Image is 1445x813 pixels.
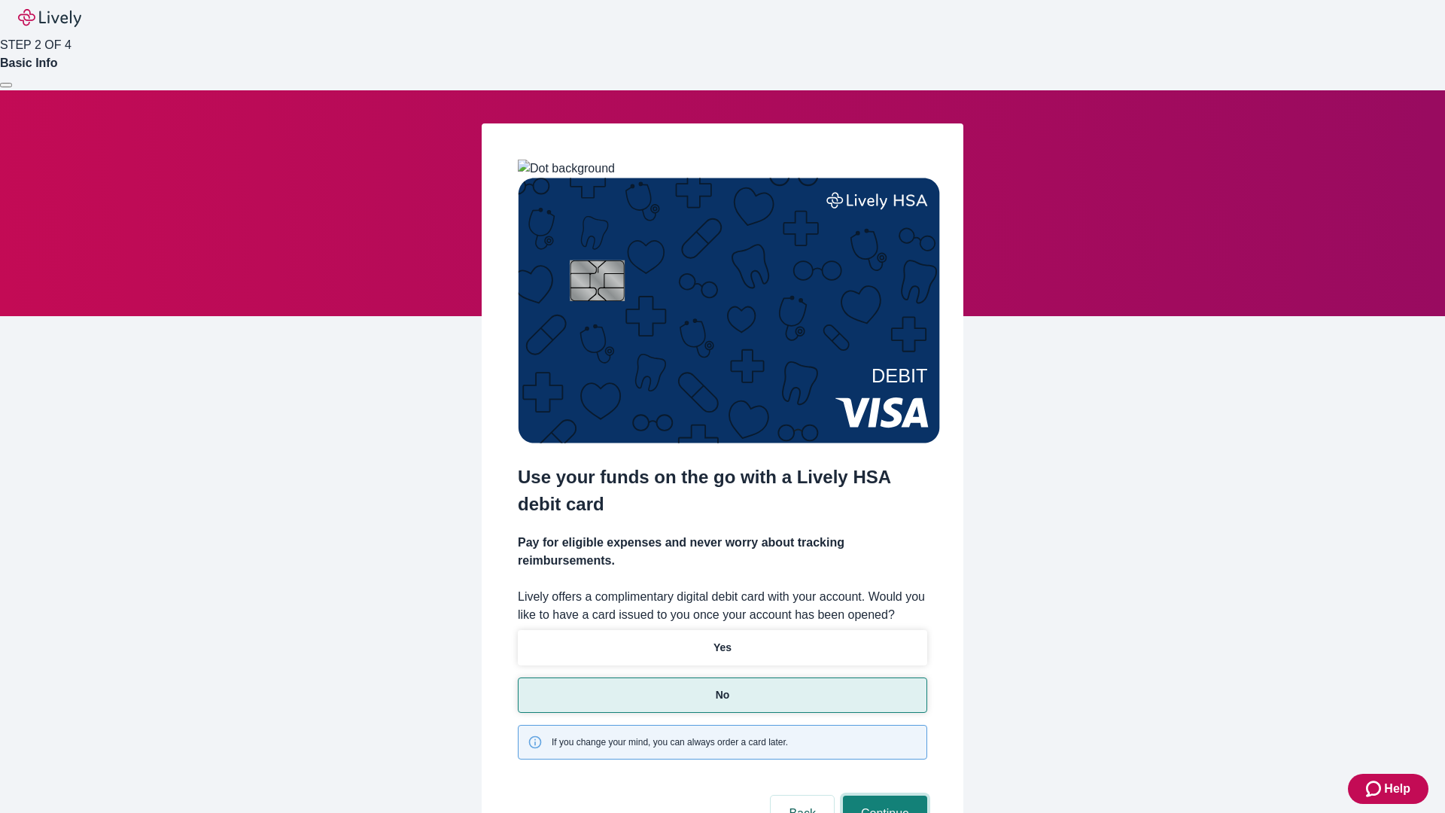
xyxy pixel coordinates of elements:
label: Lively offers a complimentary digital debit card with your account. Would you like to have a card... [518,588,927,624]
button: No [518,677,927,713]
img: Lively [18,9,81,27]
p: No [716,687,730,703]
h4: Pay for eligible expenses and never worry about tracking reimbursements. [518,534,927,570]
img: Dot background [518,160,615,178]
p: Yes [713,640,732,656]
img: Debit card [518,178,940,443]
button: Yes [518,630,927,665]
svg: Zendesk support icon [1366,780,1384,798]
h2: Use your funds on the go with a Lively HSA debit card [518,464,927,518]
button: Zendesk support iconHelp [1348,774,1428,804]
span: Help [1384,780,1410,798]
span: If you change your mind, you can always order a card later. [552,735,788,749]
